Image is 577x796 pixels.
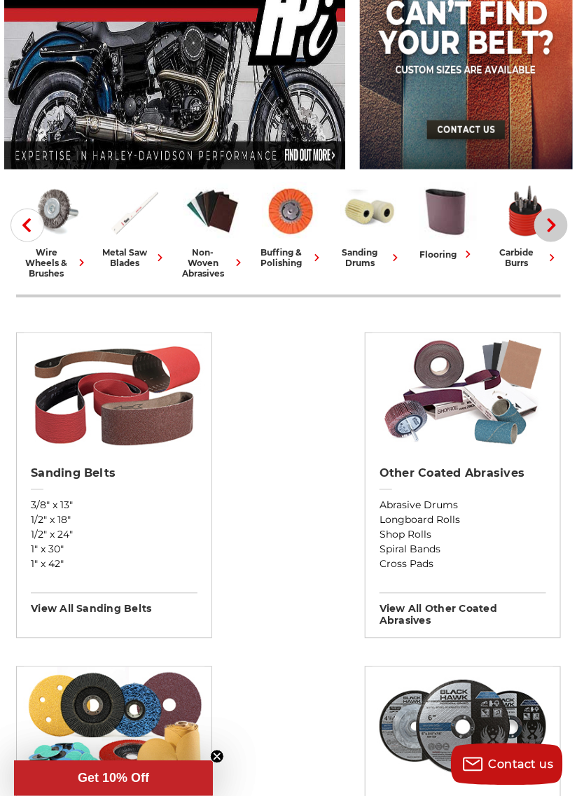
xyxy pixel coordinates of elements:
[380,543,546,557] a: Spiral Bands
[335,182,403,268] a: sanding drums
[27,182,85,240] img: Wire Wheels & Brushes
[380,498,546,513] a: Abrasive Drums
[78,771,149,785] span: Get 10% Off
[11,209,44,242] button: Previous
[100,247,167,268] div: metal saw blades
[380,593,546,627] h3: View All other coated abrasives
[183,182,242,240] img: Non-woven Abrasives
[419,182,477,240] img: Flooring
[380,528,546,543] a: Shop Rolls
[100,182,167,268] a: metal saw blades
[24,667,205,786] img: Sanding Discs
[262,182,320,240] img: Buffing & Polishing
[340,182,398,240] img: Sanding Drums
[497,182,555,240] img: Carbide Burrs
[31,557,197,572] a: 1" x 42"
[31,543,197,557] a: 1" x 30"
[31,513,197,528] a: 1/2" x 18"
[373,333,554,452] img: Other Coated Abrasives
[22,182,89,279] a: wire wheels & brushes
[492,182,559,268] a: carbide burrs
[534,209,568,242] button: Next
[179,247,246,279] div: non-woven abrasives
[492,247,559,268] div: carbide burrs
[420,247,475,262] div: flooring
[210,750,224,764] button: Close teaser
[31,593,197,615] h3: View All sanding belts
[380,557,546,572] a: Cross Pads
[414,182,481,262] a: flooring
[31,528,197,543] a: 1/2" x 24"
[335,247,403,268] div: sanding drums
[489,758,554,771] span: Contact us
[380,467,546,481] h2: Other Coated Abrasives
[31,498,197,513] a: 3/8" x 13"
[31,467,197,481] h2: Sanding Belts
[373,667,554,786] img: Bonded Cutting & Grinding
[380,513,546,528] a: Longboard Rolls
[257,182,324,268] a: buffing & polishing
[24,333,205,452] img: Sanding Belts
[257,247,324,268] div: buffing & polishing
[14,761,213,796] div: Get 10% OffClose teaser
[22,247,89,279] div: wire wheels & brushes
[451,743,563,785] button: Contact us
[179,182,246,279] a: non-woven abrasives
[105,182,163,240] img: Metal Saw Blades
